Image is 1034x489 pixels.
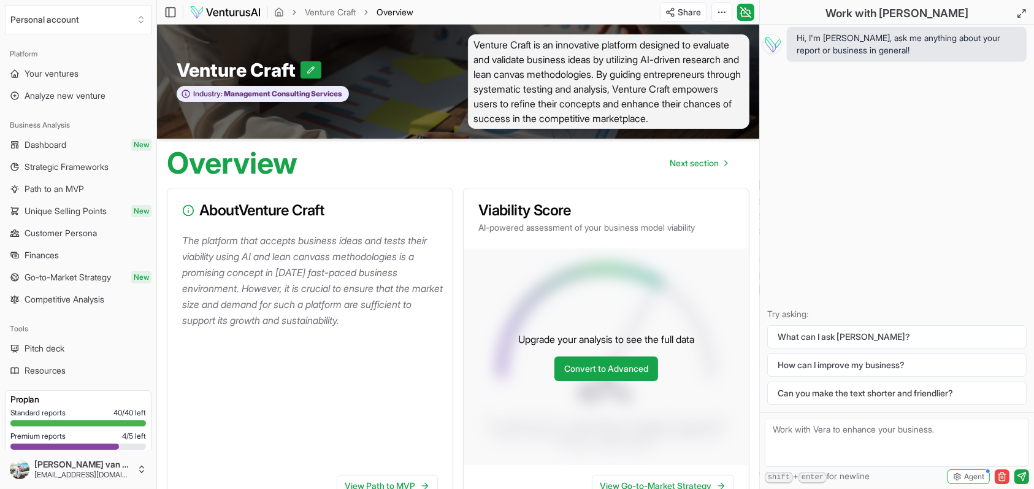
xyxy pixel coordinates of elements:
a: Venture Craft [305,6,356,18]
span: Share [678,6,701,18]
span: Venture Craft is an innovative platform designed to evaluate and validate business ideas by utili... [468,34,749,129]
h3: Pro plan [10,393,146,406]
button: [PERSON_NAME] van der [PERSON_NAME][EMAIL_ADDRESS][DOMAIN_NAME] [5,455,151,484]
a: Resources [5,361,151,380]
span: [EMAIL_ADDRESS][DOMAIN_NAME] [34,470,132,480]
button: What can I ask [PERSON_NAME]? [767,325,1027,348]
span: Customer Persona [25,227,97,239]
h3: About Venture Craft [182,203,438,218]
span: Management Consulting Services [223,89,342,99]
span: [PERSON_NAME] van der [PERSON_NAME] [34,459,132,470]
span: Agent [964,472,984,482]
button: Select an organization [5,5,151,34]
p: Try asking: [767,308,1027,320]
p: The platform that accepts business ideas and tests their viability using AI and lean canvass meth... [182,233,443,328]
span: New [131,205,151,217]
a: DashboardNew [5,135,151,155]
nav: breadcrumb [274,6,413,18]
span: 4 / 5 left [122,431,146,441]
span: Standard reports [10,408,66,418]
span: Your ventures [25,67,79,80]
span: Next section [670,157,719,169]
a: Your ventures [5,64,151,83]
span: Resources [25,364,66,377]
span: Go-to-Market Strategy [25,271,111,283]
a: Strategic Frameworks [5,157,151,177]
a: Go to next page [660,151,737,175]
kbd: shift [765,472,793,483]
span: New [131,271,151,283]
button: Can you make the text shorter and friendlier? [767,382,1027,405]
button: Share [660,2,707,22]
nav: pagination [660,151,737,175]
span: Analyze new venture [25,90,105,102]
div: Tools [5,319,151,339]
a: Convert to Advanced [554,356,658,381]
span: Strategic Frameworks [25,161,109,173]
span: New [131,139,151,151]
a: Unique Selling PointsNew [5,201,151,221]
div: Business Analysis [5,115,151,135]
span: + for newline [765,470,870,483]
span: Hi, I'm [PERSON_NAME], ask me anything about your report or business in general! [797,32,1017,56]
span: Premium reports [10,431,66,441]
kbd: enter [798,472,827,483]
a: Finances [5,245,151,265]
img: logo [190,5,261,20]
p: AI-powered assessment of your business model viability [478,221,734,234]
a: Customer Persona [5,223,151,243]
p: Upgrade your analysis to see the full data [518,332,694,347]
span: Competitive Analysis [25,293,104,306]
span: Finances [25,249,59,261]
a: Competitive Analysis [5,290,151,309]
span: 40 / 40 left [113,408,146,418]
a: Path to an MVP [5,179,151,199]
a: Go-to-Market StrategyNew [5,268,151,287]
span: Overview [377,6,413,18]
img: ACg8ocJZ9HdxkRYuZitWL6xJzjLlKaJGRxP52ZduC6wjyW_Q16D3117X=s96-c [10,460,29,479]
span: Pitch deck [25,342,64,355]
span: Dashboard [25,139,66,151]
button: Agent [948,469,990,484]
button: How can I improve my business? [767,353,1027,377]
span: Venture Craft [177,59,301,81]
span: Industry: [193,89,223,99]
img: Vera [762,34,782,54]
span: Path to an MVP [25,183,84,195]
a: Pitch deck [5,339,151,358]
a: Analyze new venture [5,86,151,106]
h2: Work with [PERSON_NAME] [825,5,968,22]
button: Industry:Management Consulting Services [177,86,349,102]
div: Platform [5,44,151,64]
h3: Viability Score [478,203,734,218]
span: Unique Selling Points [25,205,107,217]
h1: Overview [167,148,297,178]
